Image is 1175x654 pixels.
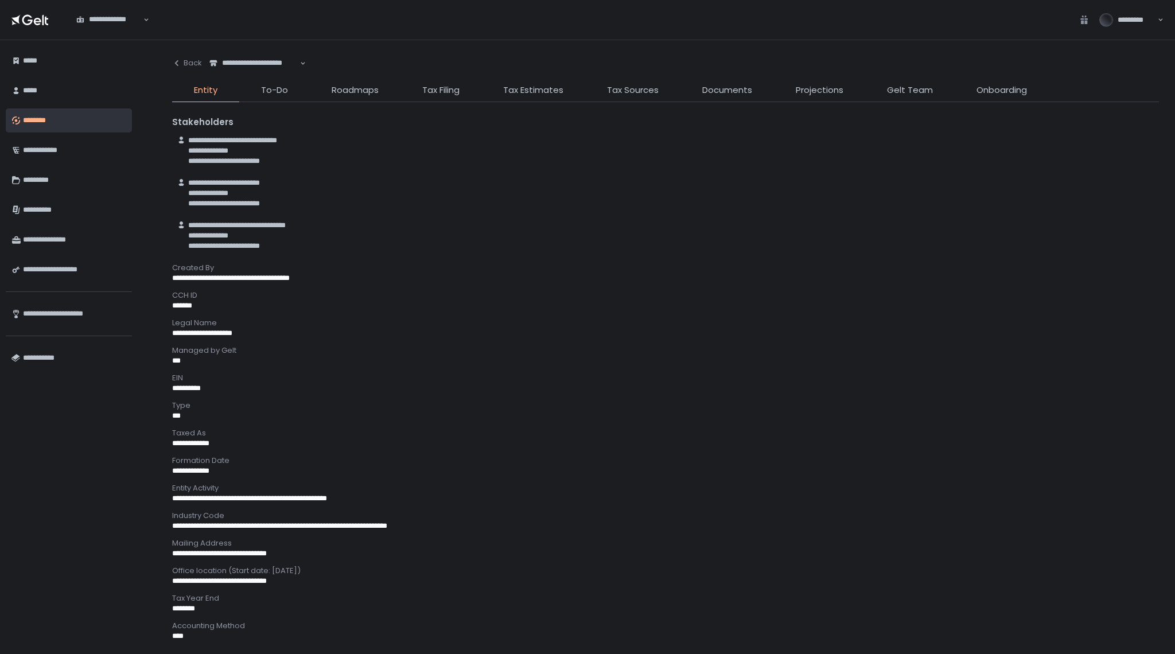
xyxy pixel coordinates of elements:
div: Type [172,400,1159,411]
span: Gelt Team [887,84,933,97]
span: Tax Sources [607,84,659,97]
span: Documents [702,84,752,97]
div: Industry Code [172,511,1159,521]
div: CCH ID [172,290,1159,301]
div: Back [172,58,202,68]
div: Stakeholders [172,116,1159,129]
div: Search for option [69,8,149,32]
span: Roadmaps [332,84,379,97]
div: Created By [172,263,1159,273]
span: Tax Filing [422,84,460,97]
span: Tax Estimates [503,84,563,97]
input: Search for option [209,68,299,80]
div: Mailing Address [172,538,1159,548]
div: Taxed As [172,428,1159,438]
input: Search for option [76,25,142,36]
div: Office location (Start date: [DATE]) [172,566,1159,576]
span: To-Do [261,84,288,97]
div: Accounting Method [172,621,1159,631]
div: Search for option [202,52,306,76]
button: Back [172,52,202,75]
div: EIN [172,373,1159,383]
span: Onboarding [976,84,1027,97]
div: Legal Name [172,318,1159,328]
span: Entity [194,84,217,97]
div: Formation Date [172,456,1159,466]
div: Managed by Gelt [172,345,1159,356]
div: Tax Year End [172,593,1159,604]
span: Projections [796,84,843,97]
div: Entity Activity [172,483,1159,493]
